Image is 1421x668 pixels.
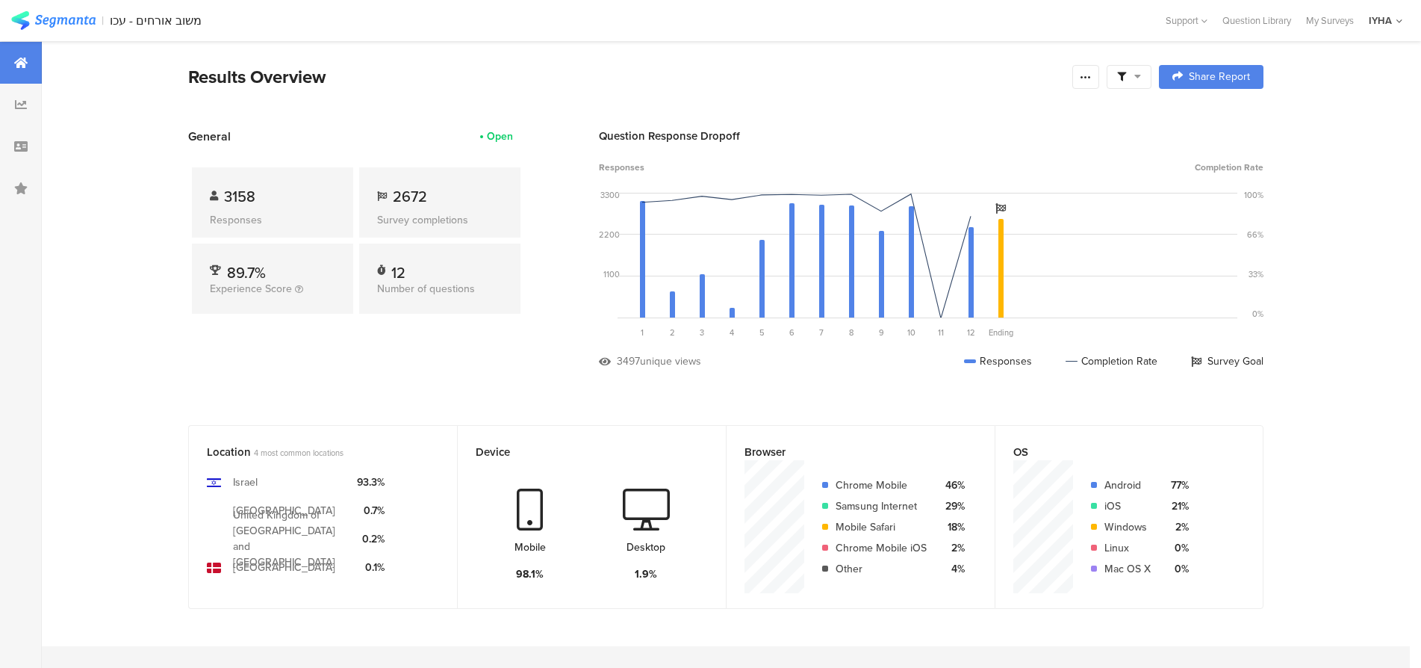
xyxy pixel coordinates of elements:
div: 98.1% [516,566,544,582]
div: Mac OS X [1104,561,1151,577]
div: 1100 [603,268,620,280]
div: Chrome Mobile [836,477,927,493]
span: 4 most common locations [254,447,343,459]
i: Survey Goal [995,203,1006,214]
div: 0.7% [357,503,385,519]
span: General [188,128,231,145]
a: Question Library [1215,13,1299,28]
div: Responses [964,353,1032,369]
div: 29% [939,498,965,514]
span: Experience Score [210,281,292,297]
div: IYHA [1369,13,1392,28]
div: | [102,12,104,29]
span: 2672 [393,185,427,208]
div: 3300 [600,189,620,201]
div: Results Overview [188,64,1065,90]
div: 46% [939,477,965,493]
div: Android [1104,477,1151,493]
span: 3 [700,327,704,338]
div: Windows [1104,519,1151,535]
div: Other [836,561,927,577]
span: 2 [670,327,675,338]
div: [GEOGRAPHIC_DATA] [233,560,335,575]
span: 4 [730,327,734,338]
span: Responses [599,161,644,174]
div: OS [1013,444,1220,460]
div: United Kingdom of [GEOGRAPHIC_DATA] and [GEOGRAPHIC_DATA] [233,507,345,570]
span: 8 [849,327,853,338]
div: Samsung Internet [836,498,927,514]
div: 1.9% [635,566,657,582]
div: Survey completions [377,212,503,228]
div: 2200 [599,229,620,241]
span: Completion Rate [1195,161,1263,174]
div: 18% [939,519,965,535]
div: 0% [1163,561,1189,577]
div: Location [207,444,414,460]
div: 100% [1244,189,1263,201]
div: Browser [744,444,952,460]
div: Completion Rate [1066,353,1157,369]
div: Mobile Safari [836,519,927,535]
span: 6 [789,327,795,338]
div: Support [1166,9,1207,32]
div: 4% [939,561,965,577]
div: Chrome Mobile iOS [836,540,927,556]
div: Device [476,444,683,460]
div: 0.2% [357,531,385,547]
span: 1 [641,327,644,338]
div: 0% [1252,308,1263,320]
div: 12 [391,262,405,276]
span: 9 [879,327,884,338]
img: segmanta logo [11,11,96,30]
div: unique views [640,353,701,369]
div: Linux [1104,540,1151,556]
div: Open [487,129,513,144]
div: 66% [1247,229,1263,241]
span: Share Report [1189,72,1250,82]
div: Ending [986,327,1016,338]
div: Question Response Dropoff [599,128,1263,144]
span: 11 [938,327,944,338]
div: iOS [1104,498,1151,514]
div: 93.3% [357,474,385,490]
div: משוב אורחים - עכו [110,13,202,28]
span: 3158 [224,185,255,208]
div: 2% [1163,519,1189,535]
div: 2% [939,540,965,556]
div: 33% [1249,268,1263,280]
span: 5 [759,327,765,338]
div: [GEOGRAPHIC_DATA] [233,503,335,519]
div: Desktop [626,539,665,555]
span: 12 [967,327,975,338]
div: 77% [1163,477,1189,493]
div: 0.1% [357,560,385,575]
div: Mobile [514,539,546,555]
span: 10 [907,327,915,338]
div: Israel [233,474,258,490]
div: Survey Goal [1191,353,1263,369]
div: 0% [1163,540,1189,556]
div: Responses [210,212,335,228]
a: My Surveys [1299,13,1361,28]
span: Number of questions [377,281,475,297]
span: 7 [819,327,824,338]
div: 3497 [617,353,640,369]
div: 21% [1163,498,1189,514]
span: 89.7% [227,262,266,284]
